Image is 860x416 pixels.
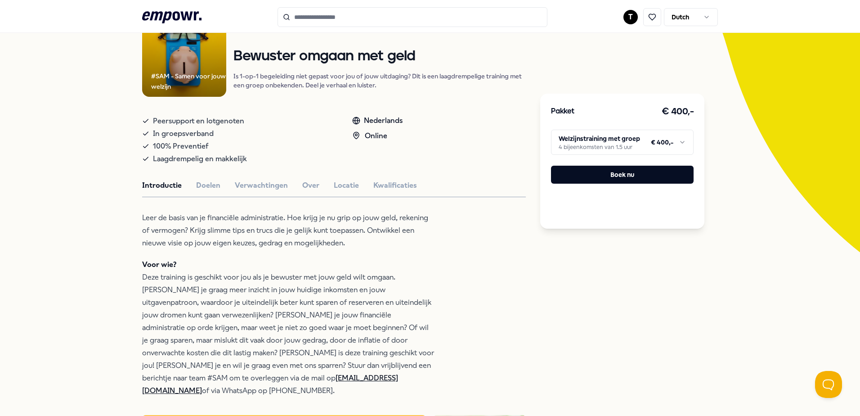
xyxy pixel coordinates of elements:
[142,374,398,395] a: [EMAIL_ADDRESS][DOMAIN_NAME]
[235,180,288,191] button: Verwachtingen
[153,127,214,140] span: In groepsverband
[153,140,208,153] span: 100% Preventief
[153,115,244,127] span: Peersupport en lotgenoten
[352,130,403,142] div: Online
[551,106,574,118] h3: Pakket
[551,166,694,184] button: Boek nu
[142,212,434,249] p: Leer de basis van je financiële administratie. Hoe krijg je nu grip op jouw geld, rekening of ver...
[153,153,247,165] span: Laagdrempelig en makkelijk
[233,72,526,90] p: Is 1-op-1 begeleiding niet gepast voor jou of jouw uitdaging? Dit is een laagdrempelige training ...
[142,180,182,191] button: Introductie
[662,104,694,119] h3: € 400,-
[302,180,319,191] button: Over
[815,371,842,398] iframe: Help Scout Beacon - Open
[373,180,417,191] button: Kwalificaties
[623,10,638,24] button: T
[151,71,226,91] div: #SAM - Samen voor jouw welzijn
[334,180,359,191] button: Locatie
[142,13,226,97] img: Product Image
[278,7,547,27] input: Search for products, categories or subcategories
[196,180,220,191] button: Doelen
[142,260,176,269] strong: Voor wie?
[142,258,434,397] p: Deze training is geschikt voor jou als je bewuster met jouw geld wilt omgaan. [PERSON_NAME] je gr...
[352,115,403,127] div: Nederlands
[233,49,526,64] h1: Bewuster omgaan met geld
